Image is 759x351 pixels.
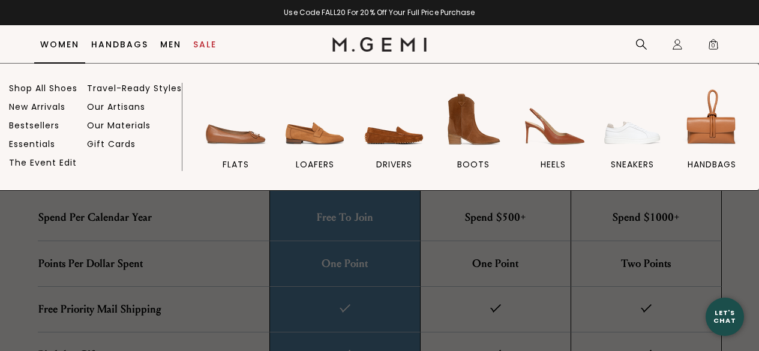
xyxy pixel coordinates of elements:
[87,120,151,131] a: Our Materials
[678,86,745,153] img: handbags
[160,40,181,49] a: Men
[706,309,744,324] div: Let's Chat
[40,40,79,49] a: Women
[361,86,428,153] img: drivers
[611,159,654,170] span: sneakers
[87,139,136,149] a: Gift Cards
[332,37,427,52] img: M.Gemi
[457,159,490,170] span: BOOTS
[87,83,182,94] a: Travel-Ready Styles
[9,120,59,131] a: Bestsellers
[599,86,666,153] img: sneakers
[9,83,77,94] a: Shop All Shoes
[594,86,670,190] a: sneakers
[674,86,750,190] a: handbags
[197,86,274,190] a: flats
[202,86,269,153] img: flats
[436,86,512,190] a: BOOTS
[91,40,148,49] a: Handbags
[277,86,353,190] a: loafers
[9,157,77,168] a: The Event Edit
[9,139,55,149] a: Essentials
[223,159,249,170] span: flats
[541,159,566,170] span: heels
[440,86,507,153] img: BOOTS
[193,40,217,49] a: Sale
[376,159,412,170] span: drivers
[356,86,433,190] a: drivers
[515,86,591,190] a: heels
[520,86,587,153] img: heels
[9,101,65,112] a: New Arrivals
[87,101,145,112] a: Our Artisans
[688,159,736,170] span: handbags
[281,86,349,153] img: loafers
[707,41,719,53] span: 0
[296,159,334,170] span: loafers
